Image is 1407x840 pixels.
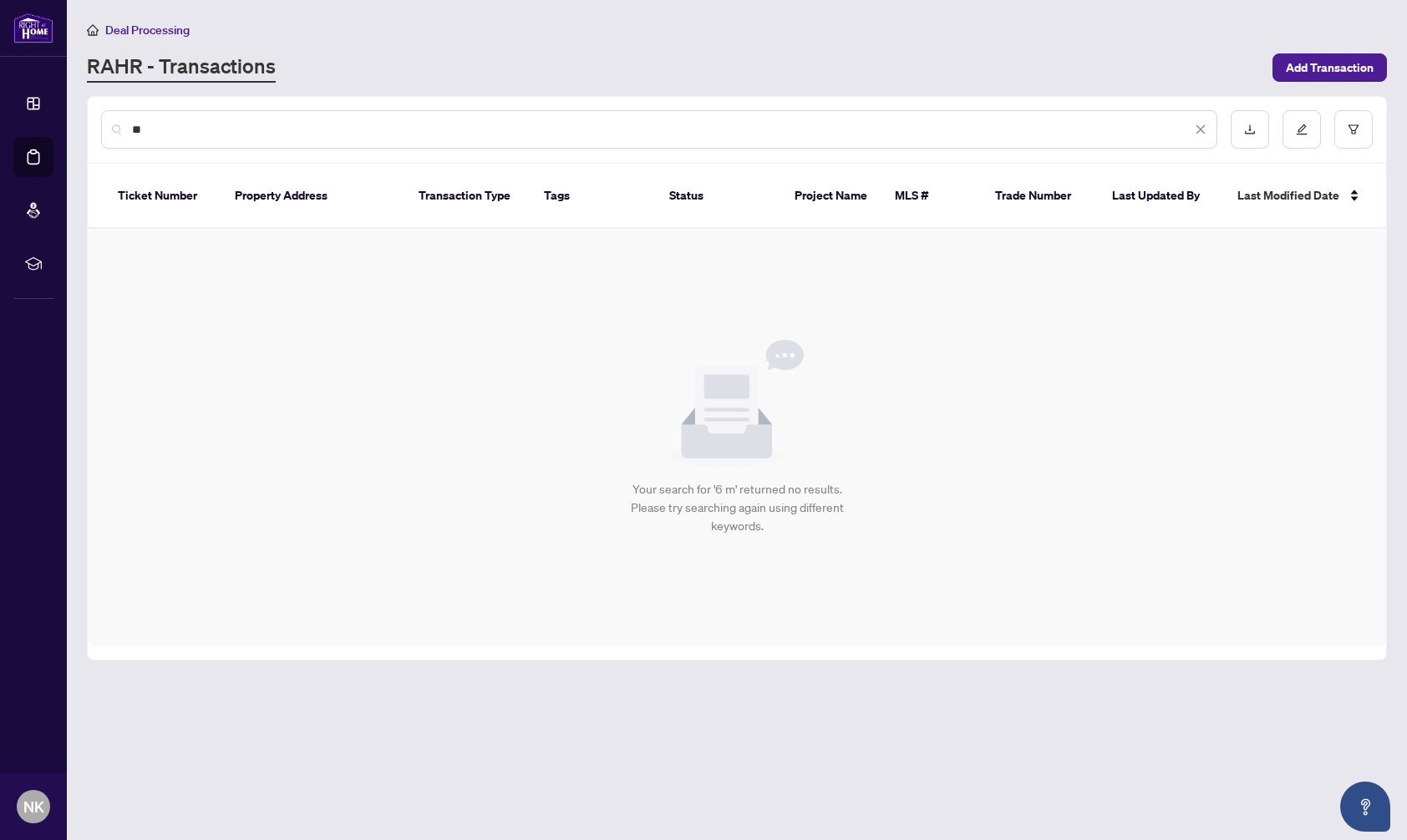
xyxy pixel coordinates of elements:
[1195,124,1206,135] span: close
[982,164,1099,229] th: Trade Number
[531,164,656,229] th: Tags
[656,164,781,229] th: Status
[104,164,221,229] th: Ticket Number
[1283,110,1321,149] button: edit
[1286,54,1374,81] span: Add Transaction
[1272,53,1387,82] button: Add Transaction
[1348,124,1359,135] span: filter
[1231,110,1269,149] button: download
[1224,164,1374,229] th: Last Modified Date
[670,340,804,467] img: Null State Icon
[23,795,44,818] span: NK
[1237,186,1339,205] span: Last Modified Date
[1244,124,1256,135] span: download
[781,164,881,229] th: Project Name
[405,164,531,229] th: Transaction Type
[1334,110,1373,149] button: filter
[87,24,99,36] span: home
[624,480,851,535] div: Your search for '6 m' returned no results. Please try searching again using different keywords.
[105,23,190,38] span: Deal Processing
[13,13,53,43] img: logo
[1296,124,1308,135] span: edit
[221,164,405,229] th: Property Address
[881,164,982,229] th: MLS #
[1099,164,1224,229] th: Last Updated By
[1340,782,1390,832] button: Open asap
[87,53,276,83] a: RAHR - Transactions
